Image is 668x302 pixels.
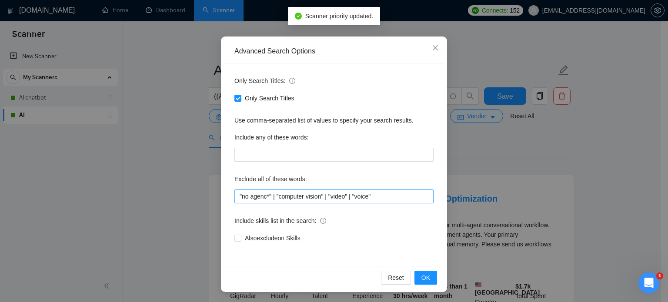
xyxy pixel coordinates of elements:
button: Close [424,37,447,60]
span: check-circle [295,13,302,20]
span: Include skills list in the search: [234,216,326,226]
span: info-circle [289,78,295,84]
span: Only Search Titles [241,93,298,103]
span: Also exclude on Skills [241,233,304,243]
span: 1 [656,272,663,279]
button: OK [414,271,437,285]
label: Include any of these words: [234,130,308,144]
div: Use comma-separated list of values to specify your search results. [234,116,434,125]
iframe: Intercom live chat [638,272,659,293]
span: Scanner priority updated. [305,13,373,20]
label: Exclude all of these words: [234,172,307,186]
button: Reset [381,271,411,285]
span: close [432,44,439,51]
span: Only Search Titles: [234,76,295,86]
span: Reset [388,273,404,282]
span: OK [421,273,430,282]
span: info-circle [320,218,326,224]
div: Advanced Search Options [234,46,434,56]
